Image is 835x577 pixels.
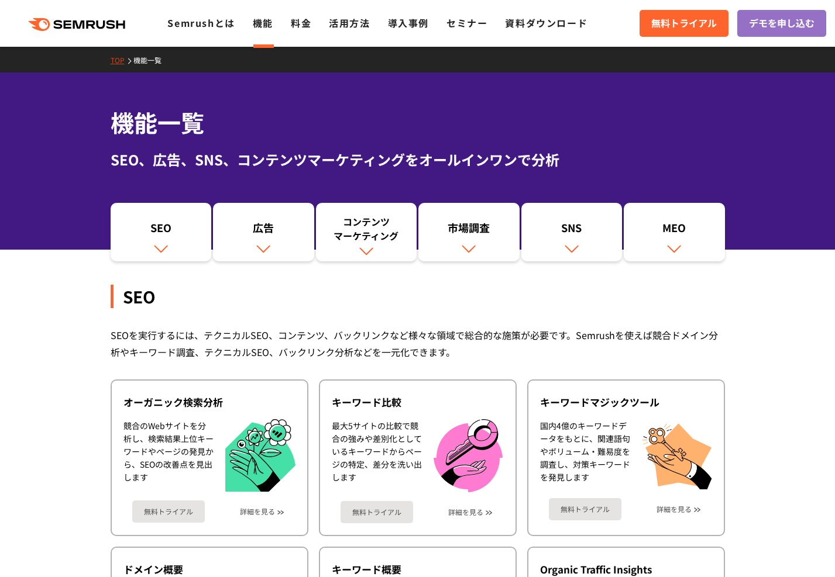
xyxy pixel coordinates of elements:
[133,55,170,65] a: 機能一覧
[123,562,295,576] div: ドメイン概要
[332,562,504,576] div: キーワード概要
[549,498,621,520] a: 無料トライアル
[111,285,725,308] div: SEO
[291,16,311,30] a: 料金
[123,419,214,492] div: 競合のWebサイトを分析し、検索結果上位キーワードやページの発見から、SEOの改善点を見出します
[657,505,692,513] a: 詳細を見る
[630,220,719,240] div: MEO
[329,16,370,30] a: 活用方法
[505,16,587,30] a: 資料ダウンロード
[225,419,295,492] img: オーガニック検索分析
[640,10,729,37] a: 無料トライアル
[642,419,712,489] img: キーワードマジックツール
[540,419,630,489] div: 国内4億のキーワードデータをもとに、関連語句やボリューム・難易度を調査し、対策キーワードを発見します
[434,419,503,492] img: キーワード比較
[219,220,308,240] div: 広告
[527,220,617,240] div: SNS
[116,220,206,240] div: SEO
[240,507,275,516] a: 詳細を見る
[448,508,483,516] a: 詳細を見る
[651,16,717,31] span: 無料トライアル
[737,10,826,37] a: デモを申し込む
[540,562,712,576] div: Organic Traffic Insights
[111,327,725,361] div: SEOを実行するには、テクニカルSEO、コンテンツ、バックリンクなど様々な領域で総合的な施策が必要です。Semrushを使えば競合ドメイン分析やキーワード調査、テクニカルSEO、バックリンク分析...
[341,501,413,523] a: 無料トライアル
[749,16,815,31] span: デモを申し込む
[332,419,422,492] div: 最大5サイトの比較で競合の強みや差別化としているキーワードからページの特定、差分を洗い出します
[213,203,314,261] a: 広告
[253,16,273,30] a: 機能
[388,16,429,30] a: 導入事例
[521,203,623,261] a: SNS
[132,500,205,523] a: 無料トライアル
[111,203,212,261] a: SEO
[316,203,417,261] a: コンテンツマーケティング
[111,55,133,65] a: TOP
[167,16,235,30] a: Semrushとは
[111,149,725,170] div: SEO、広告、SNS、コンテンツマーケティングをオールインワンで分析
[624,203,725,261] a: MEO
[446,16,487,30] a: セミナー
[424,220,514,240] div: 市場調査
[540,395,712,409] div: キーワードマジックツール
[123,395,295,409] div: オーガニック検索分析
[418,203,520,261] a: 市場調査
[332,395,504,409] div: キーワード比較
[111,105,725,140] h1: 機能一覧
[322,215,411,243] div: コンテンツ マーケティング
